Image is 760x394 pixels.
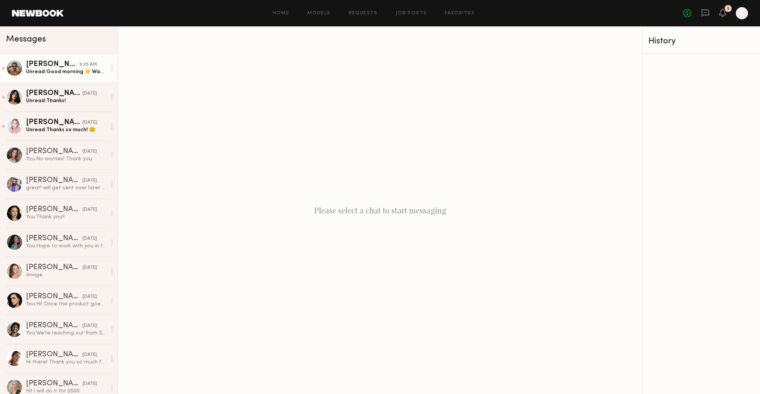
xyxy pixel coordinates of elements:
div: Please select a chat to start messaging [118,26,642,394]
div: [PERSON_NAME] [26,90,83,97]
div: [DATE] [83,264,97,271]
div: [PERSON_NAME] [26,264,83,271]
a: Job Posts [396,11,427,16]
div: [DATE] [83,322,97,330]
div: Image [26,271,106,279]
div: [PERSON_NAME] [26,177,83,184]
div: Unread: Thanks so much! 😊 [26,126,106,133]
div: You: Hi! Once the product goes live I can share! [26,300,106,308]
div: [DATE] [83,293,97,300]
div: [PERSON_NAME] [26,148,83,155]
div: [DATE] [83,119,97,126]
div: [DATE] [83,148,97,155]
div: [DATE] [83,90,97,97]
div: [DATE] [83,235,97,242]
a: Home [273,11,290,16]
div: [PERSON_NAME] [26,119,83,126]
div: [PERSON_NAME] [26,351,83,359]
div: You: Thank you!! [26,213,106,221]
div: You: We’re reaching out from SUTRA—we’ll be at a trade show this week in [GEOGRAPHIC_DATA] at the... [26,330,106,337]
a: K [736,7,748,19]
a: Favorites [445,11,475,16]
div: [PERSON_NAME] [26,293,83,300]
a: Requests [349,11,378,16]
div: Unread: Good morning ☀️ Wanted to check about makeup, let me know please 🙏 [26,68,106,75]
div: [DATE] [83,351,97,359]
a: Models [307,11,330,16]
div: [DATE] [83,380,97,388]
div: 1 [727,7,729,11]
div: [PERSON_NAME] [26,380,83,388]
div: You: Hope to work with you in the future! [26,242,106,250]
span: Messages [6,35,46,44]
div: [PERSON_NAME] [26,322,83,330]
div: 9:25 AM [80,61,97,68]
div: [DATE] [83,177,97,184]
div: great! will get sent over later [DATE] [26,184,106,192]
div: [PERSON_NAME] [26,206,83,213]
div: Hi there! Thank you so much for reaching out and considering me for this opportunity , I’d love t... [26,359,106,366]
div: [DATE] [83,206,97,213]
div: [PERSON_NAME] [26,235,83,242]
div: [PERSON_NAME] [26,61,80,68]
div: History [648,37,754,46]
div: Unread: Thanks! [26,97,106,104]
div: You: No worries! Thank you [26,155,106,163]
